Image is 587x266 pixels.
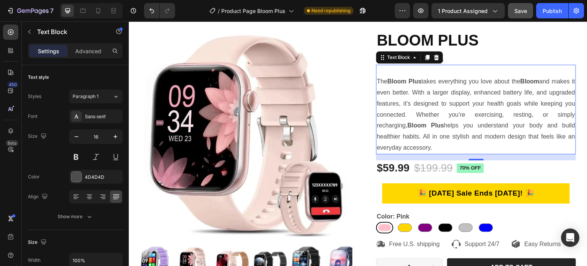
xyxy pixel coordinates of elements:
[28,210,123,224] button: Show more
[259,57,293,63] strong: Bloom Plus
[279,101,315,107] strong: Bloom Plus
[11,225,45,258] img: 2025 New 1.85-Inch Men Women'S Smartwatch with Answer/Make Calls/100 Sports Modes/Message Reminde...
[336,219,371,227] p: Support 24/7
[318,237,447,256] button: Add to cart
[253,166,442,178] p: 🎉 [DATE] Sale Ends [DATE]! 🎉
[85,174,121,181] div: 4D4D4D
[514,8,527,14] span: Save
[37,27,102,36] p: Text Block
[28,74,49,81] div: Text style
[508,3,533,18] button: Save
[295,237,313,256] button: increment
[28,93,41,100] div: Styles
[28,131,48,142] div: Size
[247,139,282,154] div: $59.99
[438,7,488,15] span: 1 product assigned
[50,6,54,15] p: 7
[221,7,285,15] span: Product Page Bloom Plus
[38,47,59,55] p: Settings
[362,242,404,250] div: Add to cart
[247,43,447,133] div: Rich Text Editor. Editing area: main
[536,3,568,18] button: Publish
[247,190,281,201] legend: Color: Pink
[7,82,18,88] div: 450
[247,8,447,29] h1: BLOOM PLUS
[129,21,587,266] iframe: Design area
[431,3,505,18] button: 1 product assigned
[28,173,40,180] div: Color
[311,7,350,14] span: Need republishing
[58,213,93,220] div: Show more
[266,237,295,256] input: quantity
[201,225,234,258] img: 2025 New 1.85-Inch Men Women'S Smartwatch with Answer/Make Calls/100 Sports Modes/Message Reminde...
[75,47,101,55] p: Advanced
[28,113,37,120] div: Font
[561,228,579,247] div: Open Intercom Messenger
[248,55,446,132] p: The takes everything you love about the and makes it even better. With a larger display, enhanced...
[28,192,49,202] div: Align
[257,33,283,39] div: Text Block
[285,139,325,154] div: $199.99
[248,237,266,256] button: decrement
[85,113,121,120] div: Sans-serif
[28,237,48,248] div: Size
[396,219,432,227] p: Easy Returns
[328,142,355,152] pre: 70% off
[73,93,99,100] span: Paragraph 1
[3,3,57,18] button: 7
[163,225,196,258] img: 2025 New 1.85-Inch Men Women'S Smartwatch with Answer/Make Calls/100 Sports Modes/Message Reminde...
[392,57,411,63] strong: Bloom
[6,140,18,146] div: Beta
[218,7,220,15] span: /
[543,7,562,15] div: Publish
[69,90,123,103] button: Paragraph 1
[260,219,311,227] p: Free U.S. shipping
[144,3,175,18] div: Undo/Redo
[49,225,83,258] img: 2025 New 1.85-Inch Men Women'S Smartwatch with Answer/Make Calls/100 Sports Modes/Message Reminde...
[28,257,41,264] div: Width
